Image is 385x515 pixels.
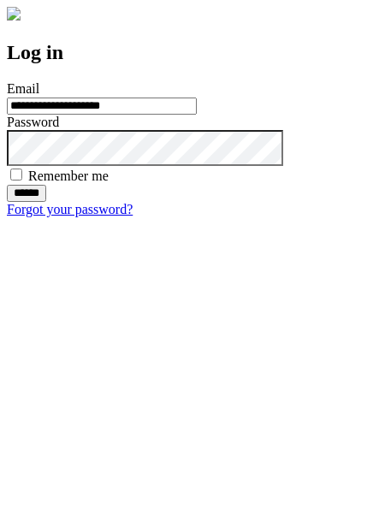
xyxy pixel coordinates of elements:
h2: Log in [7,41,378,64]
label: Password [7,115,59,129]
label: Email [7,81,39,96]
a: Forgot your password? [7,202,133,216]
label: Remember me [28,169,109,183]
img: logo-4e3dc11c47720685a147b03b5a06dd966a58ff35d612b21f08c02c0306f2b779.png [7,7,21,21]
